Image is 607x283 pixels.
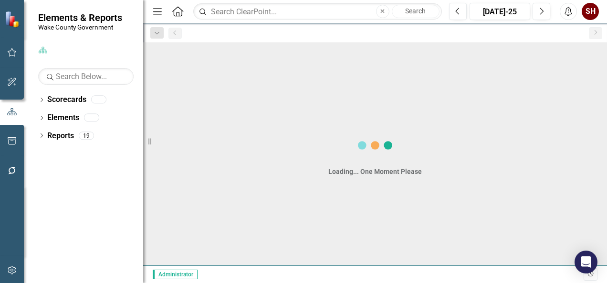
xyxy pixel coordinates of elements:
div: Open Intercom Messenger [575,251,597,273]
a: Elements [47,112,79,123]
button: SH [582,3,599,20]
input: Search Below... [38,68,134,85]
a: Reports [47,131,74,141]
div: Loading... One Moment Please [328,167,422,176]
img: ClearPoint Strategy [4,10,21,28]
div: [DATE]-25 [473,6,527,18]
span: Elements & Reports [38,12,122,23]
button: Search [392,5,440,18]
span: Administrator [153,270,198,279]
span: Search [405,7,426,15]
small: Wake County Government [38,23,122,31]
div: 19 [79,131,94,140]
button: [DATE]-25 [470,3,530,20]
input: Search ClearPoint... [193,3,442,20]
a: Scorecards [47,94,86,105]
